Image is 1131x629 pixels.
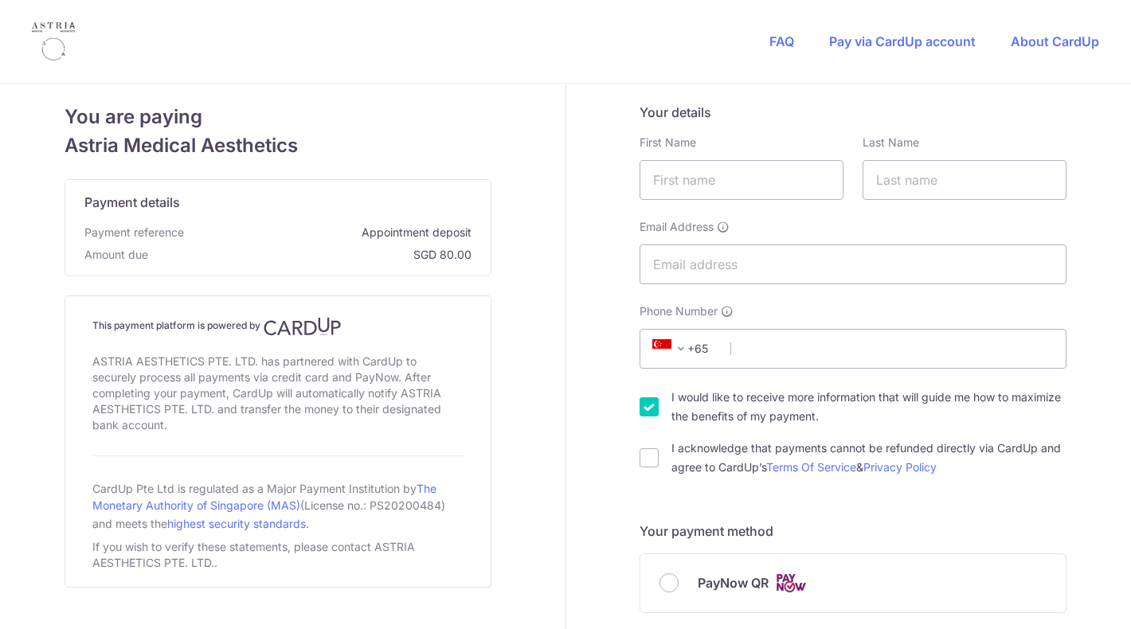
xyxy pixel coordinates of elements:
[84,225,184,240] span: Payment reference
[640,303,718,319] span: Phone Number
[155,247,472,263] span: SGD 80.00
[190,225,472,240] span: Appointment deposit
[92,536,464,574] div: If you wish to verify these statements, please contact ASTRIA AESTHETICS PTE. LTD..
[769,33,794,49] a: FAQ
[775,573,807,593] img: Cards logo
[640,522,1066,541] h5: Your payment method
[640,103,1066,122] h5: Your details
[829,33,976,49] a: Pay via CardUp account
[766,460,856,474] a: Terms Of Service
[863,135,919,150] label: Last Name
[648,339,719,358] span: +65
[84,193,180,212] span: Payment details
[92,475,464,536] div: CardUp Pte Ltd is regulated as a Major Payment Institution by (License no.: PS20200484) and meets...
[671,388,1066,426] label: I would like to receive more information that will guide me how to maximize the benefits of my pa...
[640,244,1066,284] input: Email address
[92,317,464,336] h4: This payment platform is powered by
[659,573,1047,593] div: PayNow QR Cards logo
[1011,33,1099,49] a: About CardUp
[652,339,691,358] span: +65
[671,439,1066,477] label: I acknowledge that payments cannot be refunded directly via CardUp and agree to CardUp’s &
[863,460,937,474] a: Privacy Policy
[264,317,342,336] img: CardUp
[1028,581,1115,621] iframe: Opens a widget where you can find more information
[640,160,843,200] input: First name
[640,135,696,150] label: First Name
[863,160,1066,200] input: Last name
[167,517,306,530] a: highest security standards
[65,103,491,131] span: You are paying
[640,219,714,235] span: Email Address
[698,573,769,592] span: PayNow QR
[84,247,148,263] span: Amount due
[92,350,464,436] div: ASTRIA AESTHETICS PTE. LTD. has partnered with CardUp to securely process all payments via credit...
[65,131,491,160] span: Astria Medical Aesthetics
